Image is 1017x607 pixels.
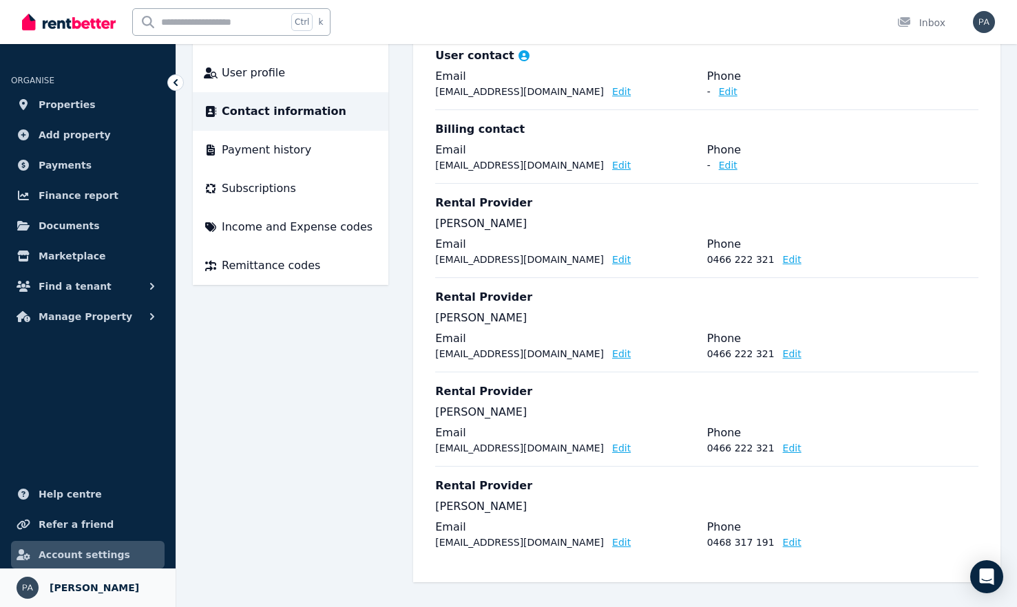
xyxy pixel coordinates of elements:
[707,236,978,253] legend: Phone
[39,308,132,325] span: Manage Property
[707,142,978,158] legend: Phone
[11,480,165,508] a: Help centre
[222,65,285,81] span: User profile
[897,16,945,30] div: Inbox
[783,347,801,361] button: Edit
[222,219,373,235] span: Income and Expense codes
[222,180,296,197] span: Subscriptions
[435,85,604,98] p: [EMAIL_ADDRESS][DOMAIN_NAME]
[435,142,706,158] legend: Email
[435,253,604,266] p: [EMAIL_ADDRESS][DOMAIN_NAME]
[39,157,92,173] span: Payments
[39,96,96,113] span: Properties
[435,441,604,455] p: [EMAIL_ADDRESS][DOMAIN_NAME]
[50,579,139,596] span: [PERSON_NAME]
[707,68,978,85] legend: Phone
[612,441,631,455] button: Edit
[204,142,377,158] a: Payment history
[435,215,978,232] p: [PERSON_NAME]
[11,242,165,270] a: Marketplace
[11,76,54,85] span: ORGANISE
[435,347,604,361] p: [EMAIL_ADDRESS][DOMAIN_NAME]
[435,383,532,400] h3: Rental Provider
[39,486,102,502] span: Help centre
[435,195,532,211] h3: Rental Provider
[11,541,165,568] a: Account settings
[707,441,775,455] p: 0466 222 321
[39,278,112,295] span: Find a tenant
[707,330,978,347] legend: Phone
[11,91,165,118] a: Properties
[39,217,100,234] span: Documents
[204,103,377,120] a: Contact information
[612,253,631,266] button: Edit
[204,180,377,197] a: Subscriptions
[435,498,978,515] p: [PERSON_NAME]
[11,151,165,179] a: Payments
[435,236,706,253] legend: Email
[435,310,978,326] p: [PERSON_NAME]
[11,121,165,149] a: Add property
[612,158,631,172] button: Edit
[11,511,165,538] a: Refer a friend
[783,253,801,266] button: Edit
[17,577,39,599] img: payel bhattacharjee
[973,11,995,33] img: payel bhattacharjee
[435,330,706,347] legend: Email
[435,519,706,535] legend: Email
[719,158,737,172] button: Edit
[707,347,775,361] p: 0466 222 321
[435,121,525,138] h3: Billing contact
[11,182,165,209] a: Finance report
[435,478,532,494] h3: Rental Provider
[11,212,165,239] a: Documents
[783,535,801,549] button: Edit
[39,127,111,143] span: Add property
[612,85,631,98] button: Edit
[707,535,775,549] p: 0468 317 191
[222,103,346,120] span: Contact information
[222,257,320,274] span: Remittance codes
[318,17,323,28] span: k
[39,516,114,533] span: Refer a friend
[222,142,311,158] span: Payment history
[291,13,313,31] span: Ctrl
[719,85,737,98] button: Edit
[39,248,105,264] span: Marketplace
[204,257,377,274] a: Remittance codes
[11,303,165,330] button: Manage Property
[435,47,514,64] h3: User contact
[612,535,631,549] button: Edit
[204,219,377,235] a: Income and Expense codes
[707,519,978,535] legend: Phone
[435,158,604,172] p: [EMAIL_ADDRESS][DOMAIN_NAME]
[204,65,377,81] a: User profile
[707,158,711,172] p: -
[707,253,775,266] p: 0466 222 321
[707,85,711,98] p: -
[970,560,1003,593] div: Open Intercom Messenger
[435,535,604,549] p: [EMAIL_ADDRESS][DOMAIN_NAME]
[612,347,631,361] button: Edit
[435,289,532,306] h3: Rental Provider
[435,425,706,441] legend: Email
[39,546,130,563] span: Account settings
[22,12,116,32] img: RentBetter
[39,187,118,204] span: Finance report
[707,425,978,441] legend: Phone
[11,273,165,300] button: Find a tenant
[783,441,801,455] button: Edit
[435,404,978,420] p: [PERSON_NAME]
[435,68,706,85] legend: Email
